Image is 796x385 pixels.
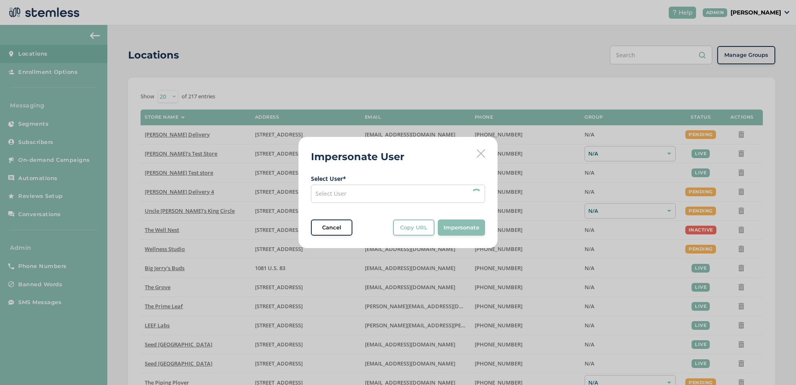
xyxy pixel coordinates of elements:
button: Copy URL [393,219,434,236]
span: Select User [315,190,347,197]
label: Select User [311,174,485,183]
span: Copy URL [400,224,427,232]
button: Cancel [311,219,352,236]
span: Impersonate [444,224,479,232]
h2: Impersonate User [311,149,404,164]
button: Impersonate [438,219,485,236]
iframe: Chat Widget [755,345,796,385]
span: Cancel [322,224,341,232]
